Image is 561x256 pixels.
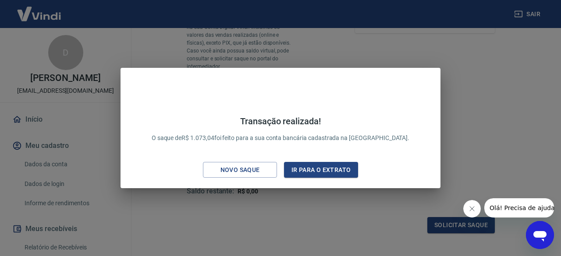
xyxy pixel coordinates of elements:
[463,200,481,217] iframe: Fechar mensagem
[484,198,554,217] iframe: Mensagem da empresa
[203,162,277,178] button: Novo saque
[526,221,554,249] iframe: Botão para abrir a janela de mensagens
[210,165,270,175] div: Novo saque
[152,116,410,126] h4: Transação realizada!
[5,6,74,13] span: Olá! Precisa de ajuda?
[152,116,410,143] p: O saque de R$ 1.073,04 foi feito para a sua conta bancária cadastrada na [GEOGRAPHIC_DATA].
[284,162,358,178] button: Ir para o extrato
